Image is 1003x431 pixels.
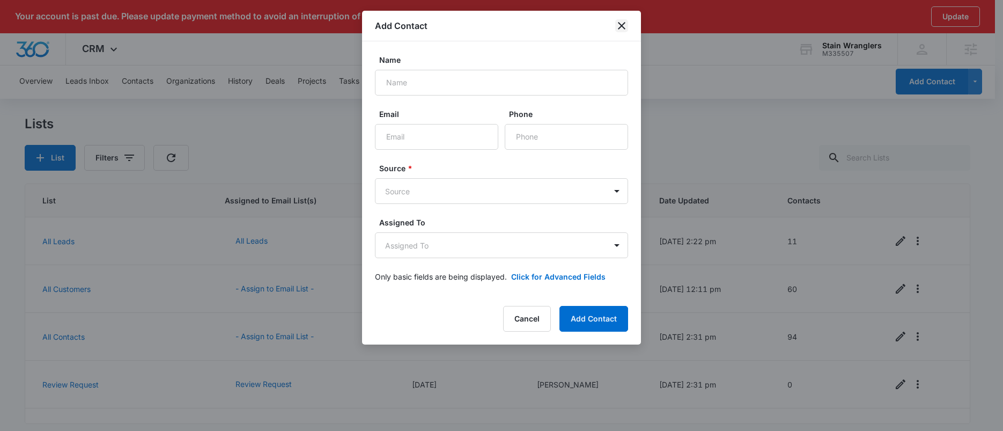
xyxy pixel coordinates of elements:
button: Add Contact [559,306,628,332]
p: Only basic fields are being displayed. [375,271,507,282]
div: Keywords by Traffic [119,63,181,70]
img: tab_domain_overview_orange.svg [29,62,38,71]
input: Phone [505,124,628,150]
img: logo_orange.svg [17,17,26,26]
img: website_grey.svg [17,28,26,36]
label: Assigned To [379,217,632,228]
label: Source [379,163,632,174]
label: Name [379,54,632,65]
input: Email [375,124,498,150]
button: Click for Advanced Fields [511,271,606,282]
h1: Add Contact [375,19,427,32]
input: Name [375,70,628,96]
label: Email [379,108,503,120]
div: v 4.0.25 [30,17,53,26]
img: tab_keywords_by_traffic_grey.svg [107,62,115,71]
button: close [615,19,628,32]
div: Domain Overview [41,63,96,70]
button: Cancel [503,306,551,332]
label: Phone [509,108,632,120]
div: Domain: [DOMAIN_NAME] [28,28,118,36]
